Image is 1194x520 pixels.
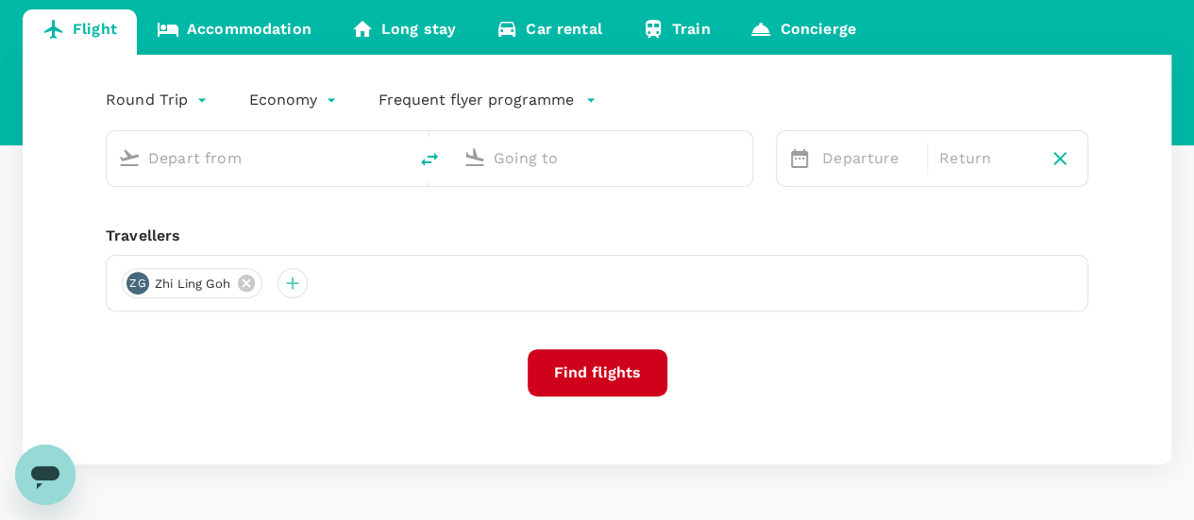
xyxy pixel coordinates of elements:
[143,275,242,294] span: Zhi Ling Goh
[407,137,452,182] button: delete
[394,156,397,159] button: Open
[822,147,916,170] p: Departure
[528,349,667,396] button: Find flights
[476,9,622,55] a: Car rental
[331,9,476,55] a: Long stay
[126,272,149,294] div: ZG
[730,9,875,55] a: Concierge
[378,89,574,111] p: Frequent flyer programme
[939,147,1033,170] p: Return
[739,156,743,159] button: Open
[249,85,341,115] div: Economy
[137,9,331,55] a: Accommodation
[106,85,211,115] div: Round Trip
[494,143,713,173] input: Going to
[106,225,1088,247] div: Travellers
[15,445,76,505] iframe: Button to launch messaging window
[622,9,731,55] a: Train
[148,143,367,173] input: Depart from
[122,268,262,298] div: ZGZhi Ling Goh
[378,89,597,111] button: Frequent flyer programme
[23,9,137,55] a: Flight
